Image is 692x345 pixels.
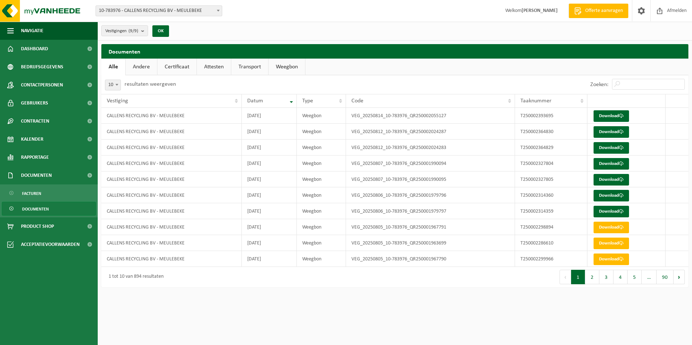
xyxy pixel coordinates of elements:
[101,44,688,58] h2: Documenten
[594,254,629,265] a: Download
[269,59,305,75] a: Weegbon
[96,6,222,16] span: 10-783976 - CALLENS RECYCLING BV - MEULEBEKE
[515,187,587,203] td: T250002314360
[346,235,515,251] td: VEG_20250805_10-783976_QR250001963699
[242,203,297,219] td: [DATE]
[613,270,628,284] button: 4
[297,219,346,235] td: Weegbon
[346,219,515,235] td: VEG_20250805_10-783976_QR250001967791
[297,140,346,156] td: Weegbon
[515,235,587,251] td: T250002286610
[101,235,242,251] td: CALLENS RECYCLING BV - MEULEBEKE
[520,98,552,104] span: Taaknummer
[21,94,48,112] span: Gebruikers
[101,251,242,267] td: CALLENS RECYCLING BV - MEULEBEKE
[231,59,268,75] a: Transport
[594,126,629,138] a: Download
[628,270,642,284] button: 5
[594,142,629,154] a: Download
[346,108,515,124] td: VEG_20250814_10-783976_QR250002055127
[101,25,148,36] button: Vestigingen(9/9)
[297,203,346,219] td: Weegbon
[101,187,242,203] td: CALLENS RECYCLING BV - MEULEBEKE
[2,202,96,216] a: Documenten
[101,124,242,140] td: CALLENS RECYCLING BV - MEULEBEKE
[22,187,41,200] span: Facturen
[197,59,231,75] a: Attesten
[101,219,242,235] td: CALLENS RECYCLING BV - MEULEBEKE
[594,222,629,233] a: Download
[21,40,48,58] span: Dashboard
[21,112,49,130] span: Contracten
[297,187,346,203] td: Weegbon
[101,156,242,171] td: CALLENS RECYCLING BV - MEULEBEKE
[125,81,176,87] label: resultaten weergeven
[105,271,164,284] div: 1 tot 10 van 894 resultaten
[152,25,169,37] button: OK
[247,98,263,104] span: Datum
[594,238,629,249] a: Download
[585,270,599,284] button: 2
[128,29,138,33] count: (9/9)
[594,110,629,122] a: Download
[346,187,515,203] td: VEG_20250806_10-783976_QR250001979796
[599,270,613,284] button: 3
[657,270,674,284] button: 90
[101,203,242,219] td: CALLENS RECYCLING BV - MEULEBEKE
[522,8,558,13] strong: [PERSON_NAME]
[346,156,515,171] td: VEG_20250807_10-783976_QR250001990094
[297,156,346,171] td: Weegbon
[21,166,52,184] span: Documenten
[242,235,297,251] td: [DATE]
[242,219,297,235] td: [DATE]
[242,108,297,124] td: [DATE]
[302,98,313,104] span: Type
[101,59,125,75] a: Alle
[101,140,242,156] td: CALLENS RECYCLING BV - MEULEBEKE
[242,156,297,171] td: [DATE]
[297,108,346,124] td: Weegbon
[590,82,608,88] label: Zoeken:
[2,186,96,200] a: Facturen
[515,171,587,187] td: T250002327805
[674,270,685,284] button: Next
[107,98,128,104] span: Vestiging
[21,76,63,94] span: Contactpersonen
[346,124,515,140] td: VEG_20250812_10-783976_QR250002024287
[594,158,629,170] a: Download
[346,140,515,156] td: VEG_20250812_10-783976_QR250002024283
[101,108,242,124] td: CALLENS RECYCLING BV - MEULEBEKE
[515,203,587,219] td: T250002314359
[242,171,297,187] td: [DATE]
[297,124,346,140] td: Weegbon
[126,59,157,75] a: Andere
[515,108,587,124] td: T250002393695
[242,251,297,267] td: [DATE]
[594,174,629,186] a: Download
[515,140,587,156] td: T250002364829
[297,235,346,251] td: Weegbon
[21,22,43,40] span: Navigatie
[515,156,587,171] td: T250002327804
[21,235,80,254] span: Acceptatievoorwaarden
[297,171,346,187] td: Weegbon
[21,58,63,76] span: Bedrijfsgegevens
[569,4,628,18] a: Offerte aanvragen
[346,171,515,187] td: VEG_20250807_10-783976_QR250001990095
[21,130,43,148] span: Kalender
[105,80,121,90] span: 10
[105,80,121,90] span: 10
[157,59,197,75] a: Certificaat
[515,124,587,140] td: T250002364830
[346,251,515,267] td: VEG_20250805_10-783976_QR250001967790
[594,190,629,201] a: Download
[242,187,297,203] td: [DATE]
[560,270,571,284] button: Previous
[515,251,587,267] td: T250002299966
[642,270,657,284] span: …
[22,202,49,216] span: Documenten
[21,148,49,166] span: Rapportage
[351,98,363,104] span: Code
[96,5,222,16] span: 10-783976 - CALLENS RECYCLING BV - MEULEBEKE
[21,217,54,235] span: Product Shop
